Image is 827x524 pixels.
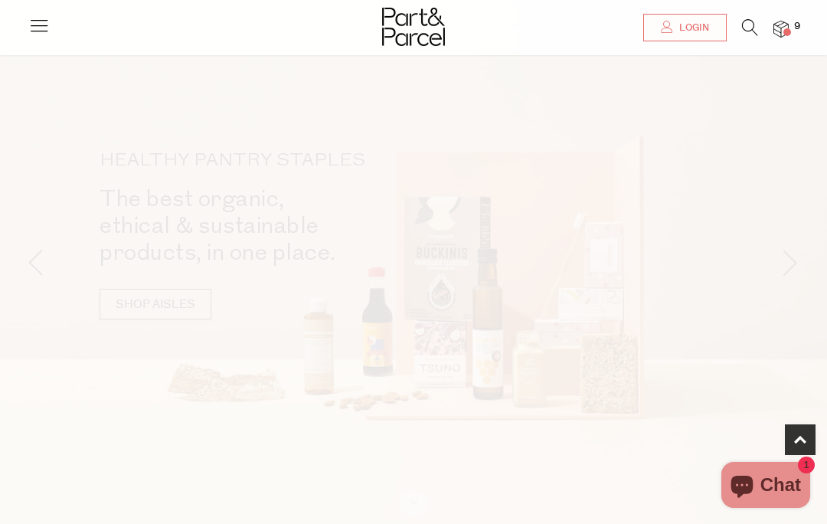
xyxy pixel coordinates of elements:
[100,152,436,170] p: HEALTHY PANTRY STAPLES
[100,185,436,266] h2: The best organic, ethical & sustainable products, in one place.
[675,21,709,34] span: Login
[643,14,727,41] a: Login
[100,289,211,319] a: SHOP AISLES
[717,462,815,512] inbox-online-store-chat: Shopify online store chat
[790,20,804,34] span: 9
[773,21,789,37] a: 9
[382,8,445,46] img: Part&Parcel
